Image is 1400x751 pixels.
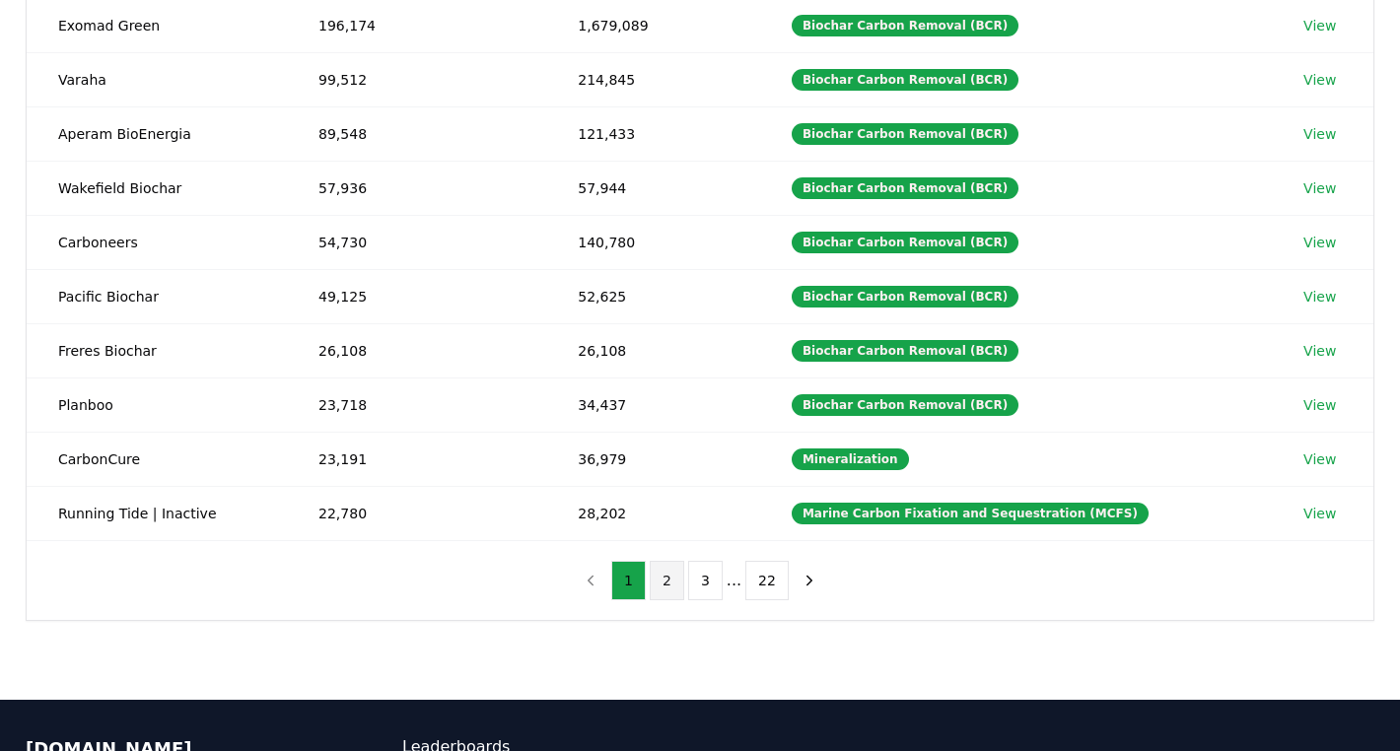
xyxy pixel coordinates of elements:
[793,561,826,600] button: next page
[650,561,684,600] button: 2
[287,269,546,323] td: 49,125
[1303,178,1336,198] a: View
[546,52,760,106] td: 214,845
[792,232,1018,253] div: Biochar Carbon Removal (BCR)
[27,486,287,540] td: Running Tide | Inactive
[1303,16,1336,35] a: View
[1303,70,1336,90] a: View
[792,448,909,470] div: Mineralization
[287,377,546,432] td: 23,718
[727,569,741,592] li: ...
[27,269,287,323] td: Pacific Biochar
[792,123,1018,145] div: Biochar Carbon Removal (BCR)
[1303,233,1336,252] a: View
[1303,124,1336,144] a: View
[546,323,760,377] td: 26,108
[287,52,546,106] td: 99,512
[287,215,546,269] td: 54,730
[792,340,1018,362] div: Biochar Carbon Removal (BCR)
[792,15,1018,36] div: Biochar Carbon Removal (BCR)
[27,106,287,161] td: Aperam BioEnergia
[792,286,1018,307] div: Biochar Carbon Removal (BCR)
[611,561,646,600] button: 1
[287,486,546,540] td: 22,780
[546,486,760,540] td: 28,202
[27,377,287,432] td: Planboo
[27,215,287,269] td: Carboneers
[792,394,1018,416] div: Biochar Carbon Removal (BCR)
[546,269,760,323] td: 52,625
[792,177,1018,199] div: Biochar Carbon Removal (BCR)
[745,561,789,600] button: 22
[546,215,760,269] td: 140,780
[688,561,723,600] button: 3
[1303,449,1336,469] a: View
[546,377,760,432] td: 34,437
[27,52,287,106] td: Varaha
[1303,287,1336,307] a: View
[1303,341,1336,361] a: View
[1303,395,1336,415] a: View
[27,432,287,486] td: CarbonCure
[546,432,760,486] td: 36,979
[287,323,546,377] td: 26,108
[27,161,287,215] td: Wakefield Biochar
[546,106,760,161] td: 121,433
[287,106,546,161] td: 89,548
[287,161,546,215] td: 57,936
[546,161,760,215] td: 57,944
[27,323,287,377] td: Freres Biochar
[1303,504,1336,523] a: View
[792,503,1149,524] div: Marine Carbon Fixation and Sequestration (MCFS)
[792,69,1018,91] div: Biochar Carbon Removal (BCR)
[287,432,546,486] td: 23,191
